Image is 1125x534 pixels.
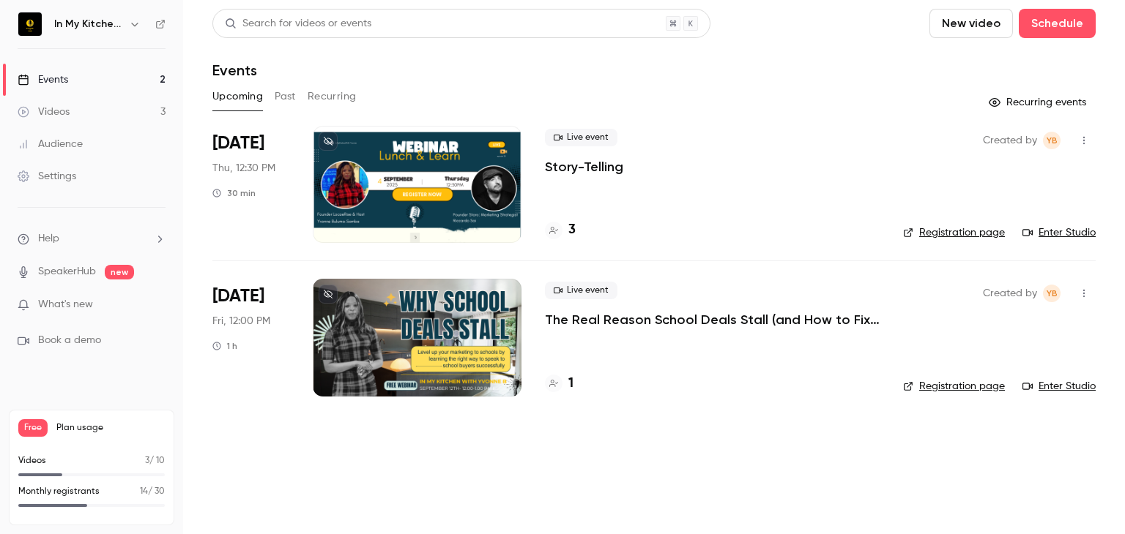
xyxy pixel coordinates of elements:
[105,265,134,279] span: new
[18,419,48,437] span: Free
[38,264,96,279] a: SpeakerHub
[929,9,1013,38] button: New video
[903,225,1005,240] a: Registration page
[38,297,93,312] span: What's new
[38,231,59,247] span: Help
[38,333,101,348] span: Book a demo
[18,105,70,119] div: Videos
[1047,132,1058,149] span: YB
[212,279,289,396] div: Sep 12 Fri, 12:00 PM (Europe/London)
[1047,285,1058,302] span: YB
[212,85,263,108] button: Upcoming
[545,220,576,240] a: 3
[212,132,264,155] span: [DATE]
[1043,285,1061,302] span: Yvonne Buluma-Samba
[140,487,148,496] span: 14
[1043,132,1061,149] span: Yvonne Buluma-Samba
[212,187,256,199] div: 30 min
[275,85,296,108] button: Past
[1022,379,1096,394] a: Enter Studio
[18,137,83,151] div: Audience
[145,454,165,467] p: / 10
[212,285,264,308] span: [DATE]
[545,282,617,299] span: Live event
[983,132,1037,149] span: Created by
[212,161,275,176] span: Thu, 12:30 PM
[212,314,270,328] span: Fri, 12:00 PM
[18,454,46,467] p: Videos
[54,17,123,31] h6: In My Kitchen With [PERSON_NAME]
[545,158,623,176] a: Story-Telling
[568,374,573,394] h4: 1
[18,231,166,247] li: help-dropdown-opener
[982,91,1096,114] button: Recurring events
[145,456,149,465] span: 3
[1022,225,1096,240] a: Enter Studio
[18,485,100,498] p: Monthly registrants
[18,169,76,184] div: Settings
[18,12,42,36] img: In My Kitchen With Yvonne
[545,311,880,328] a: The Real Reason School Deals Stall (and How to Fix It)
[140,485,165,498] p: / 30
[545,374,573,394] a: 1
[212,61,257,79] h1: Events
[212,340,237,352] div: 1 h
[308,85,357,108] button: Recurring
[1019,9,1096,38] button: Schedule
[18,72,68,87] div: Events
[545,129,617,146] span: Live event
[148,298,166,312] iframe: Noticeable Trigger
[903,379,1005,394] a: Registration page
[568,220,576,240] h4: 3
[225,16,371,31] div: Search for videos or events
[983,285,1037,302] span: Created by
[56,422,165,434] span: Plan usage
[212,126,289,243] div: Sep 4 Thu, 12:30 PM (Europe/London)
